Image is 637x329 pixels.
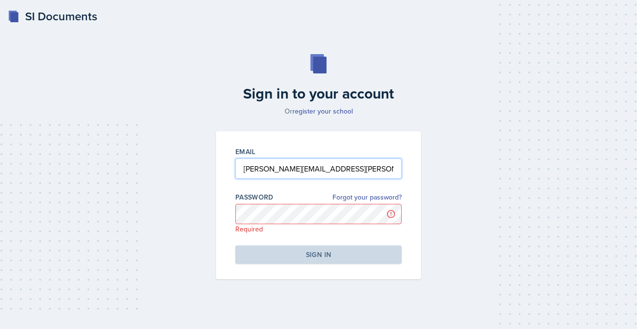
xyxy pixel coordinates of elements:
[235,245,402,264] button: Sign in
[292,106,353,116] a: register your school
[235,192,274,202] label: Password
[8,8,97,25] a: SI Documents
[210,85,427,102] h2: Sign in to your account
[235,158,402,179] input: Email
[306,250,331,259] div: Sign in
[210,106,427,116] p: Or
[235,147,256,157] label: Email
[333,192,402,202] a: Forgot your password?
[235,224,402,234] p: Required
